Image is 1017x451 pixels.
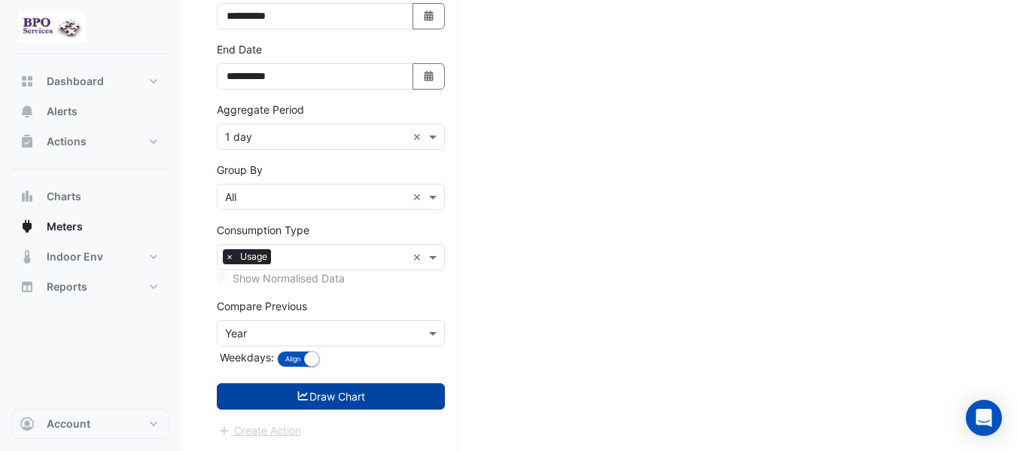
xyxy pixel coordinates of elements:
[217,270,445,286] div: Selected meters/streams do not support normalisation
[413,129,425,145] span: Clear
[422,70,436,83] fa-icon: Select Date
[217,41,262,57] label: End Date
[12,212,169,242] button: Meters
[217,162,263,178] label: Group By
[12,96,169,126] button: Alerts
[236,249,271,264] span: Usage
[47,189,81,204] span: Charts
[47,416,90,431] span: Account
[20,134,35,149] app-icon: Actions
[12,242,169,272] button: Indoor Env
[20,249,35,264] app-icon: Indoor Env
[217,222,309,238] label: Consumption Type
[223,249,236,264] span: ×
[20,279,35,294] app-icon: Reports
[217,102,304,117] label: Aggregate Period
[18,12,86,42] img: Company Logo
[12,181,169,212] button: Charts
[966,400,1002,436] div: Open Intercom Messenger
[12,272,169,302] button: Reports
[20,189,35,204] app-icon: Charts
[233,270,345,286] label: Show Normalised Data
[217,423,302,436] app-escalated-ticket-create-button: Please draw the charts first
[217,349,274,365] label: Weekdays:
[413,189,425,205] span: Clear
[20,74,35,89] app-icon: Dashboard
[12,66,169,96] button: Dashboard
[20,104,35,119] app-icon: Alerts
[413,249,425,265] span: Clear
[217,383,445,410] button: Draw Chart
[422,10,436,23] fa-icon: Select Date
[20,219,35,234] app-icon: Meters
[47,249,103,264] span: Indoor Env
[12,409,169,439] button: Account
[12,126,169,157] button: Actions
[47,134,87,149] span: Actions
[47,219,83,234] span: Meters
[217,298,307,314] label: Compare Previous
[47,104,78,119] span: Alerts
[47,74,104,89] span: Dashboard
[47,279,87,294] span: Reports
